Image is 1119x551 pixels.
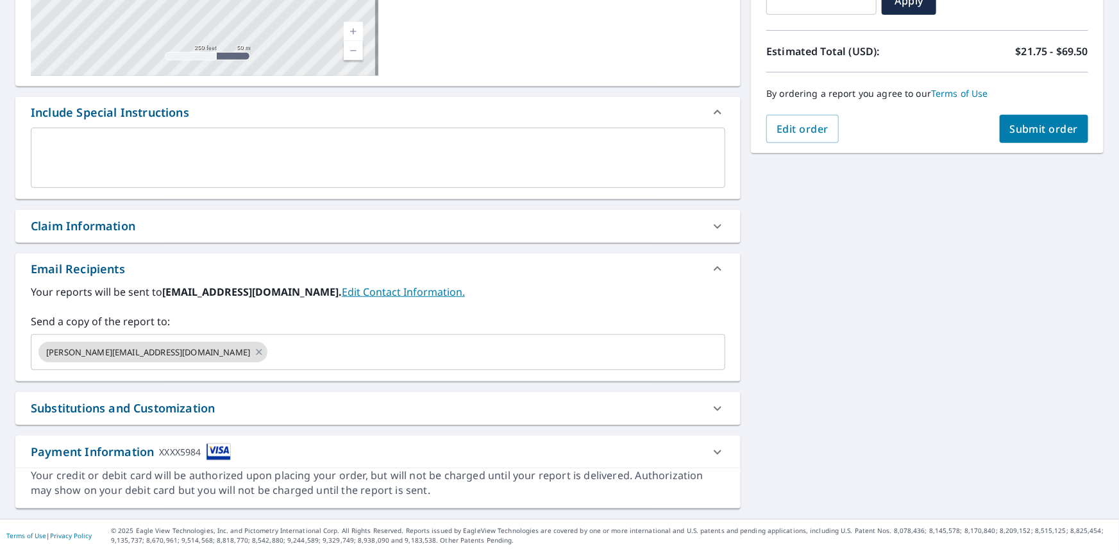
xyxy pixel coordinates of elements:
[344,41,363,60] a: Current Level 17, Zoom Out
[15,253,741,284] div: Email Recipients
[206,443,231,461] img: cardImage
[31,260,125,278] div: Email Recipients
[31,284,725,300] label: Your reports will be sent to
[342,285,465,299] a: EditContactInfo
[15,436,741,468] div: Payment InformationXXXX5984cardImage
[1010,122,1079,136] span: Submit order
[344,22,363,41] a: Current Level 17, Zoom In
[15,97,741,128] div: Include Special Instructions
[15,392,741,425] div: Substitutions and Customization
[31,468,725,498] div: Your credit or debit card will be authorized upon placing your order, but will not be charged unt...
[766,88,1088,99] p: By ordering a report you agree to our
[6,532,92,539] p: |
[931,87,988,99] a: Terms of Use
[777,122,829,136] span: Edit order
[6,531,46,540] a: Terms of Use
[31,400,215,417] div: Substitutions and Customization
[162,285,342,299] b: [EMAIL_ADDRESS][DOMAIN_NAME].
[766,44,927,59] p: Estimated Total (USD):
[31,314,725,329] label: Send a copy of the report to:
[31,217,135,235] div: Claim Information
[1016,44,1088,59] p: $21.75 - $69.50
[31,443,231,461] div: Payment Information
[31,104,189,121] div: Include Special Instructions
[15,210,741,242] div: Claim Information
[111,526,1113,545] p: © 2025 Eagle View Technologies, Inc. and Pictometry International Corp. All Rights Reserved. Repo...
[766,115,839,143] button: Edit order
[38,346,258,359] span: [PERSON_NAME][EMAIL_ADDRESS][DOMAIN_NAME]
[50,531,92,540] a: Privacy Policy
[38,342,267,362] div: [PERSON_NAME][EMAIL_ADDRESS][DOMAIN_NAME]
[1000,115,1089,143] button: Submit order
[159,443,201,461] div: XXXX5984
